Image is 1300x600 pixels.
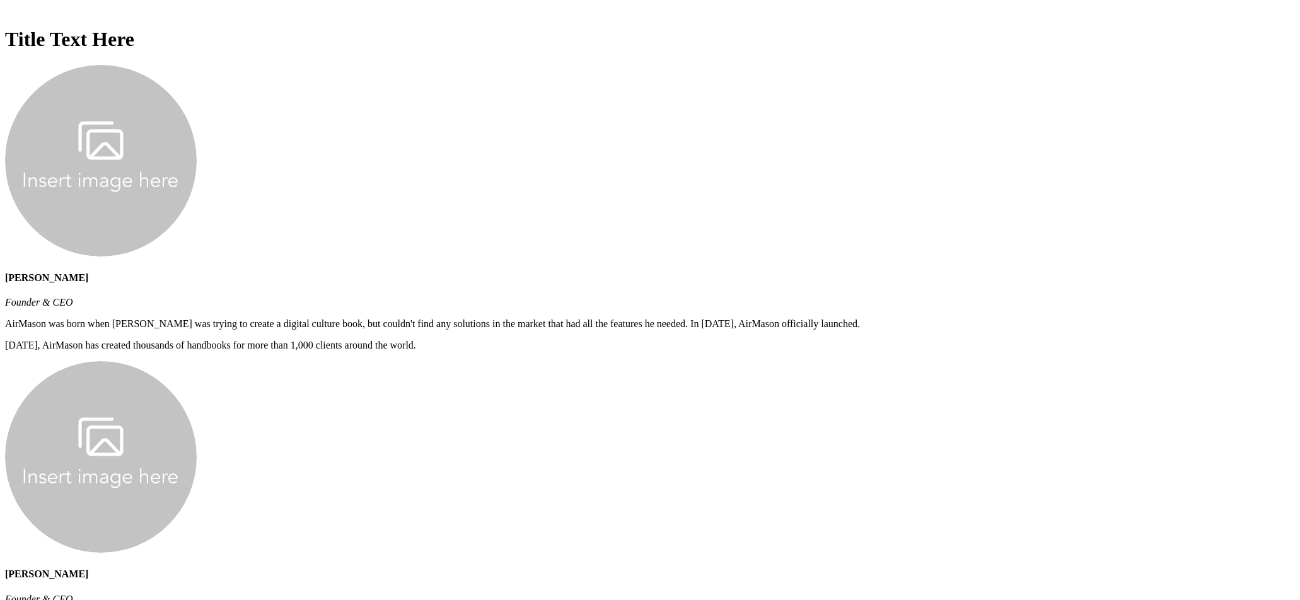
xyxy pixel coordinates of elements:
[5,318,1295,330] p: AirMason was born when [PERSON_NAME] was trying to create a digital culture book, but couldn't fi...
[5,272,1295,284] h4: [PERSON_NAME]
[5,28,1295,51] h1: Title Text Here
[5,340,1295,351] p: [DATE], AirMason has created thousands of handbooks for more than 1,000 clients around the world.
[5,297,73,308] em: Founder & CEO
[5,568,1295,580] h4: [PERSON_NAME]
[5,361,197,553] img: 1658115704342.png
[5,65,197,257] img: 1658115704342.png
